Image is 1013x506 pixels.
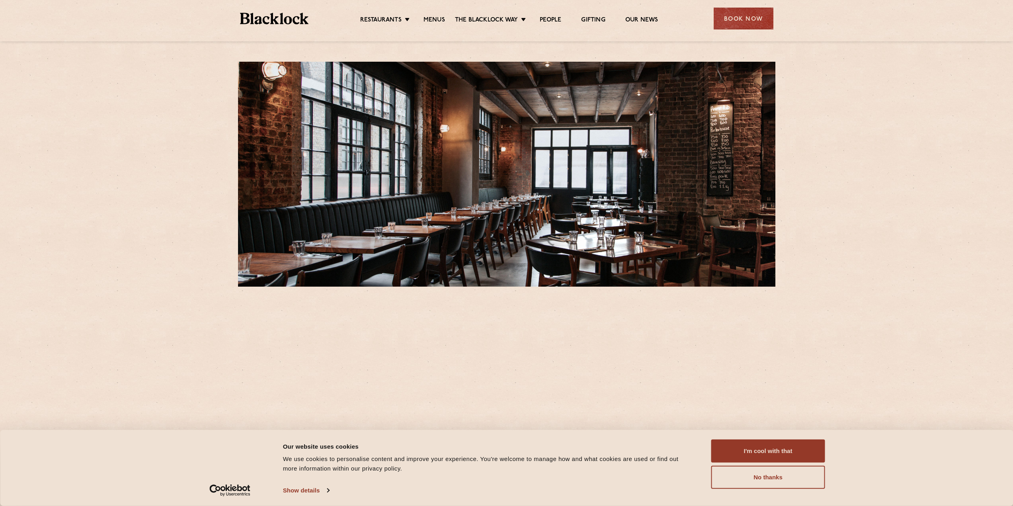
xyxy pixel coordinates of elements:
[455,16,518,25] a: The Blacklock Way
[711,440,825,463] button: I'm cool with that
[540,16,561,25] a: People
[581,16,605,25] a: Gifting
[283,442,693,451] div: Our website uses cookies
[283,454,693,473] div: We use cookies to personalise content and improve your experience. You're welcome to manage how a...
[195,485,265,496] a: Usercentrics Cookiebot - opens in a new window
[625,16,658,25] a: Our News
[240,13,309,24] img: BL_Textured_Logo-footer-cropped.svg
[360,16,402,25] a: Restaurants
[424,16,445,25] a: Menus
[711,466,825,489] button: No thanks
[283,485,329,496] a: Show details
[714,8,773,29] div: Book Now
